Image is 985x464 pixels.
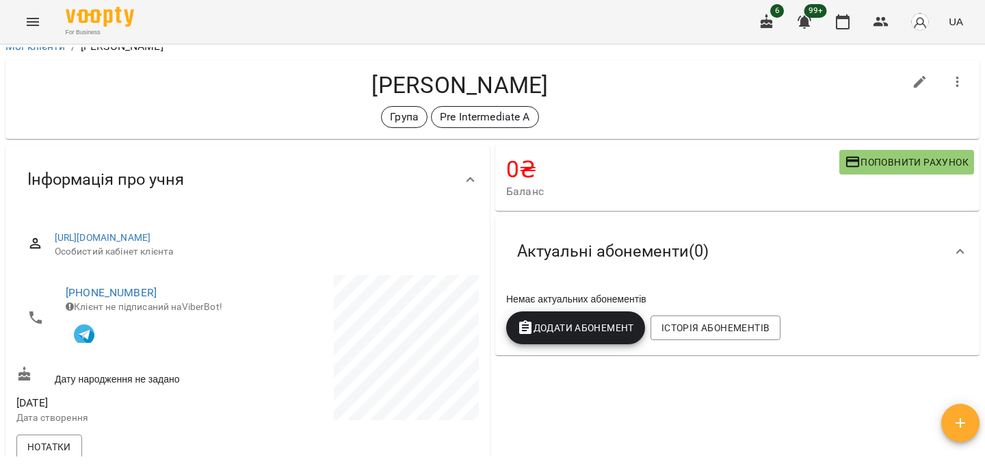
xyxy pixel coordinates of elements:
[770,4,784,18] span: 6
[506,183,839,200] span: Баланс
[506,155,839,183] h4: 0 ₴
[55,245,468,259] span: Особистий кабінет клієнта
[5,144,490,215] div: Інформація про учня
[517,320,634,336] span: Додати Абонемент
[440,109,530,125] p: Pre Intermediate A
[16,435,82,459] button: Нотатки
[27,439,71,455] span: Нотатки
[431,106,539,128] div: Pre Intermediate A
[845,154,969,170] span: Поповнити рахунок
[804,4,827,18] span: 99+
[66,7,134,27] img: Voopty Logo
[651,315,780,340] button: Історія абонементів
[949,14,963,29] span: UA
[74,324,94,345] img: Telegram
[495,216,980,287] div: Актуальні абонементи(0)
[517,241,709,262] span: Актуальні абонементи ( 0 )
[381,106,428,128] div: Група
[66,286,157,299] a: [PHONE_NUMBER]
[503,289,971,309] div: Немає актуальних абонементів
[55,232,151,243] a: [URL][DOMAIN_NAME]
[390,109,419,125] p: Група
[66,301,222,312] span: Клієнт не підписаний на ViberBot!
[16,5,49,38] button: Menu
[661,320,770,336] span: Історія абонементів
[16,411,245,425] p: Дата створення
[27,169,184,190] span: Інформація про учня
[14,363,248,389] div: Дату народження не задано
[506,311,645,344] button: Додати Абонемент
[16,71,904,99] h4: [PERSON_NAME]
[839,150,974,175] button: Поповнити рахунок
[66,28,134,37] span: For Business
[66,314,103,351] button: Клієнт підписаний на VooptyBot
[943,9,969,34] button: UA
[910,12,930,31] img: avatar_s.png
[16,395,245,411] span: [DATE]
